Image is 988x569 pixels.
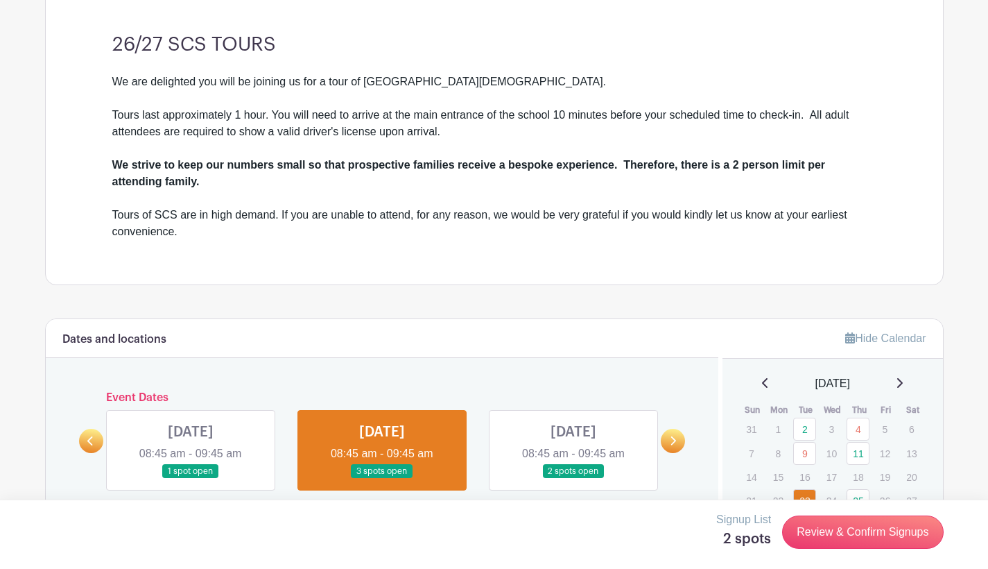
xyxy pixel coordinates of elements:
a: Review & Confirm Signups [782,516,943,549]
p: 20 [900,466,923,488]
p: 27 [900,490,923,511]
strong: We strive to keep our numbers small so that prospective families receive a bespoke experience. Th... [112,159,826,187]
p: 14 [740,466,763,488]
p: 6 [900,418,923,440]
p: Signup List [716,511,771,528]
th: Tue [792,403,820,417]
h5: 2 spots [716,531,771,547]
p: 17 [820,466,843,488]
th: Sun [739,403,766,417]
p: 7 [740,443,763,464]
a: 11 [847,442,869,465]
p: 21 [740,490,763,511]
h6: Dates and locations [62,333,166,346]
a: 2 [793,418,816,441]
a: 9 [793,442,816,465]
th: Thu [846,403,873,417]
p: 10 [820,443,843,464]
p: 31 [740,418,763,440]
p: 16 [793,466,816,488]
p: 26 [874,490,896,511]
p: 3 [820,418,843,440]
div: We are delighted you will be joining us for a tour of [GEOGRAPHIC_DATA][DEMOGRAPHIC_DATA]. Tours ... [112,74,876,240]
p: 18 [847,466,869,488]
a: 23 [793,489,816,512]
p: 15 [767,466,790,488]
p: 1 [767,418,790,440]
p: 19 [874,466,896,488]
p: 12 [874,443,896,464]
th: Mon [766,403,793,417]
p: 22 [767,490,790,511]
a: Hide Calendar [845,332,926,344]
a: 25 [847,489,869,512]
p: 5 [874,418,896,440]
p: 8 [767,443,790,464]
th: Wed [820,403,847,417]
h6: Event Dates [103,391,661,405]
a: 4 [847,418,869,441]
p: 24 [820,490,843,511]
p: 13 [900,443,923,464]
h3: 26/27 SCS TOURS [112,33,876,57]
th: Fri [873,403,900,417]
span: [DATE] [815,375,850,392]
th: Sat [899,403,926,417]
